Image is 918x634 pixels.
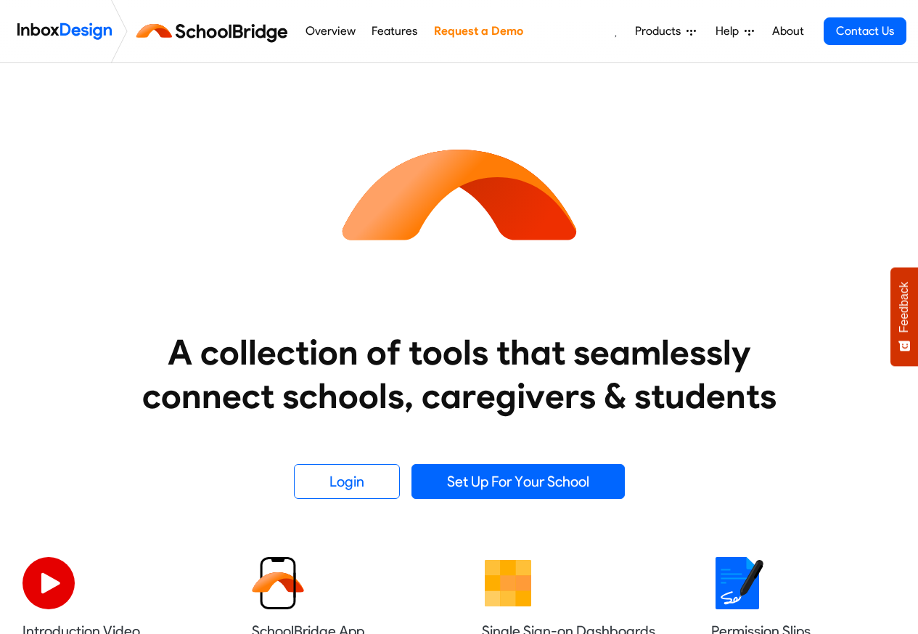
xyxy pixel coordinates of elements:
img: icon_schoolbridge.svg [329,63,590,325]
img: schoolbridge logo [134,14,297,49]
a: Contact Us [824,17,906,45]
a: About [768,17,808,46]
a: Products [629,17,702,46]
a: Features [368,17,422,46]
button: Feedback - Show survey [890,267,918,366]
a: Login [294,464,400,499]
a: Set Up For Your School [411,464,625,499]
span: Feedback [898,282,911,333]
a: Overview [301,17,359,46]
img: 2022_01_13_icon_grid.svg [482,557,534,609]
a: Request a Demo [430,17,527,46]
heading: A collection of tools that seamlessly connect schools, caregivers & students [115,330,804,418]
img: 2022_01_18_icon_signature.svg [711,557,763,609]
img: 2022_01_13_icon_sb_app.svg [252,557,304,609]
span: Products [635,23,687,40]
span: Help [716,23,745,40]
a: Help [710,17,760,46]
img: 2022_07_11_icon_video_playback.svg [22,557,75,609]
